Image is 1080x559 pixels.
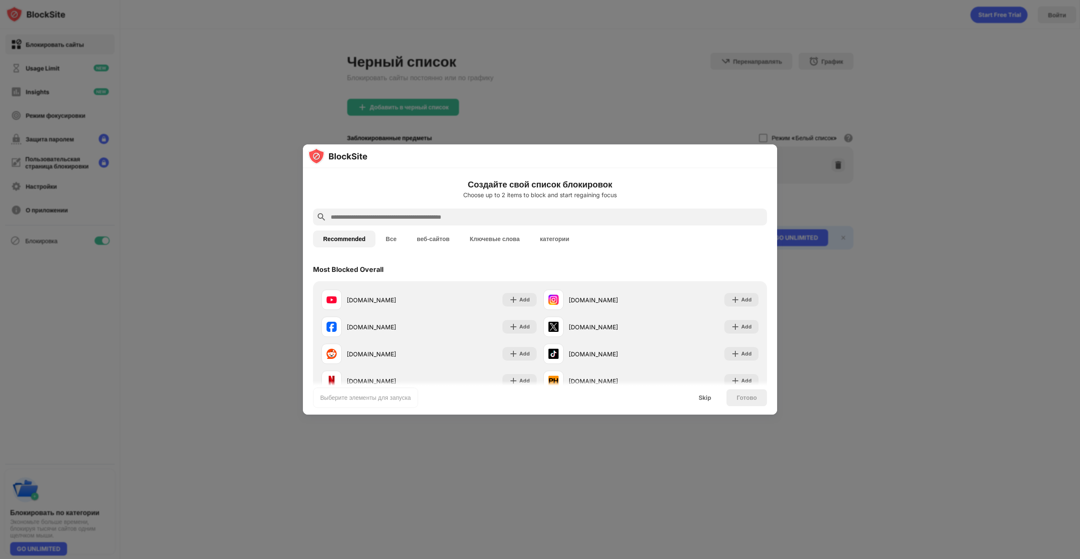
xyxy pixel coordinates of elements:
img: logo-blocksite.svg [308,148,367,165]
div: [DOMAIN_NAME] [569,377,651,385]
button: Recommended [313,231,375,247]
img: favicons [327,322,337,332]
img: favicons [548,376,559,386]
div: Add [519,377,530,385]
div: [DOMAIN_NAME] [347,377,429,385]
img: search.svg [316,212,327,222]
button: Все [375,231,407,247]
div: Choose up to 2 items to block and start regaining focus [313,192,767,198]
div: Выберите элементы для запуска [320,393,411,402]
div: Add [519,350,530,358]
div: Add [519,296,530,304]
div: Skip [699,394,711,401]
img: favicons [327,295,337,305]
div: [DOMAIN_NAME] [569,350,651,358]
div: Готово [737,394,757,401]
div: [DOMAIN_NAME] [347,350,429,358]
div: Add [519,323,530,331]
h6: Создайте свой список блокировок [313,178,767,191]
img: favicons [548,295,559,305]
button: веб-сайтов [407,231,460,247]
img: favicons [548,349,559,359]
img: favicons [327,376,337,386]
div: Add [741,350,752,358]
img: favicons [548,322,559,332]
div: [DOMAIN_NAME] [569,296,651,304]
div: [DOMAIN_NAME] [569,323,651,331]
img: favicons [327,349,337,359]
div: Add [741,377,752,385]
div: Add [741,323,752,331]
div: Most Blocked Overall [313,265,383,274]
button: категории [530,231,579,247]
div: [DOMAIN_NAME] [347,296,429,304]
div: Add [741,296,752,304]
button: Ключевые слова [460,231,530,247]
div: [DOMAIN_NAME] [347,323,429,331]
